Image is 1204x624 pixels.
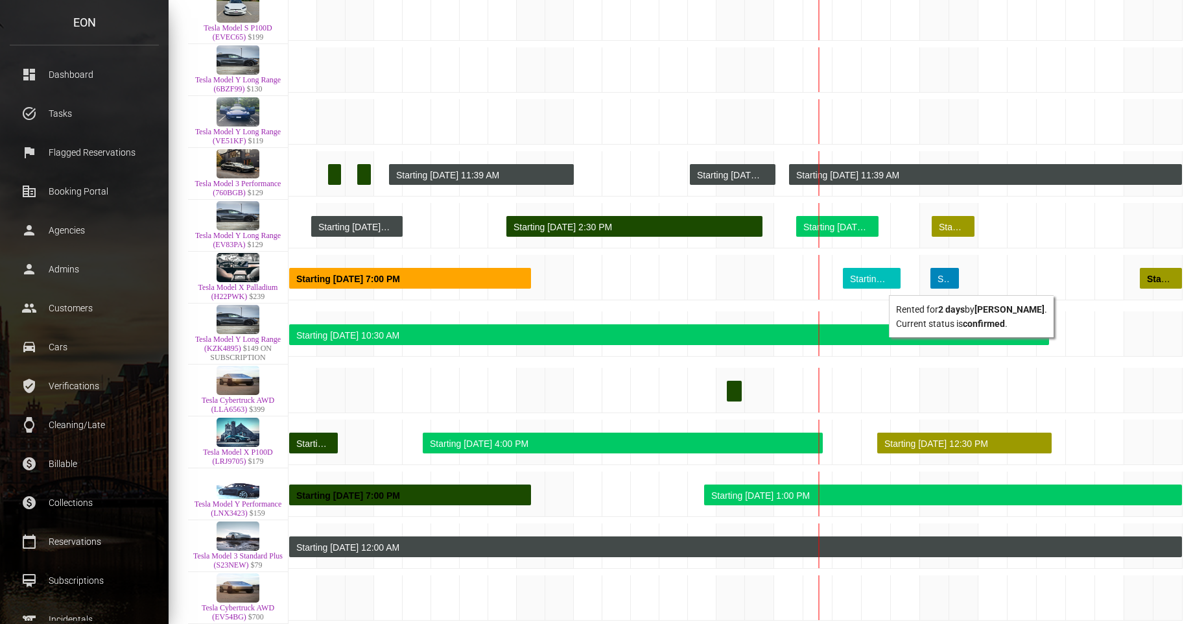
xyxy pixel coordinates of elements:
a: Tesla Model 3 Performance (760BGB) [195,179,281,197]
div: Starting [DATE] 1:00 PM [711,485,1172,506]
strong: Starting [DATE] 7:00 PM [296,490,400,501]
a: flag Flagged Reservations [10,136,159,169]
div: Rented for 18 days by Lori Ostapovicz . Current status is rental . [704,485,1182,505]
p: Reservations [19,532,149,551]
div: Starting [DATE] 4:00 PM [430,433,812,454]
img: Tesla Model X Palladium (H22PWK) [217,253,259,282]
img: Tesla Model 3 Performance (760BGB) [217,149,259,178]
p: Flagged Reservations [19,143,149,162]
a: Tesla Cybertruck AWD (LLA6563) [202,396,274,414]
p: Collections [19,493,149,512]
a: Tesla Model Y Long Range (6BZF99) [195,75,281,93]
a: Tesla Model Y Long Range (VE51KF) [195,127,281,145]
td: Tesla Model X Palladium (H22PWK) $239 [188,252,289,304]
div: Rented for 344 days by Yorai Vardi . Current status is rental . [289,536,1182,557]
img: Tesla Model 3 Standard Plus (S23NEW) [217,522,259,551]
img: Tesla Model Y Long Range (KZK4895) [217,305,259,334]
div: Starting [DATE] 11:39 AM [796,165,1172,186]
div: Rented for 14 days by Alan Weiss . Current status is rental . [423,433,823,453]
td: Tesla Cybertruck AWD (LLA6563) $399 [188,365,289,416]
td: Tesla Model Y Long Range (KZK4895) $149 ON SUBSCRIPTION [188,304,289,365]
div: Rented for 1 day, 12 hours by Trevor Donnelly . Current status is verified . [932,216,974,237]
img: Tesla Model X P100D (LRJ9705) [217,418,259,447]
p: Cars [19,337,149,357]
div: Starting [DATE] 12:00 AM [296,537,1172,558]
img: Tesla Model Y Long Range (6BZF99) [217,45,259,75]
a: corporate_fare Booking Portal [10,175,159,208]
span: $79 [251,560,263,570]
a: Tesla Model X Palladium (H22PWK) [198,283,278,301]
div: Rented for 56 days, 17 hours by Christopher Slowe . Current status is completed . [289,485,531,505]
p: Agencies [19,221,149,240]
div: Rented for 5 days, 4 hours by Jonathan Moody . Current status is verified . [1140,268,1182,289]
a: verified_user Verifications [10,370,159,402]
a: people Customers [10,292,159,324]
p: Tasks [19,104,149,123]
span: $149 ON SUBSCRIPTION [210,344,272,362]
p: Cleaning/Late [19,415,149,435]
td: Tesla Model X P100D (LRJ9705) $179 [188,416,289,468]
p: Billable [19,454,149,474]
div: Rented for 6 days, 12 hours by Admin Block . Current status is rental . [389,164,574,185]
a: Tesla Model Y Performance (LNX3423) [195,499,282,518]
span: $159 [250,509,265,518]
strong: Starting [DATE] 7:00 PM [296,274,400,284]
a: Tesla Model 3 Standard Plus (S23NEW) [193,551,283,570]
div: Starting [DATE] 11:39 AM [396,165,563,186]
div: Rented for 12 hours by Yoav Gour-Lavie . Current status is completed . [357,164,371,185]
img: Tesla Model Y Long Range (VE51KF) [217,97,259,126]
div: Rented for 1 day by Andrew Kamau . Current status is open . Needed: Insurance ; License ; [930,268,959,289]
td: Tesla Model Y Performance (LNX3423) $159 [188,468,289,520]
span: $129 [248,240,263,249]
a: Tesla Model Y Long Range (EV83PA) [195,231,281,249]
div: Starting [DATE] 12:30 PM [884,433,1041,454]
div: Rented for 3 days by Admin Block . Current status is rental . [690,164,775,185]
a: paid Billable [10,448,159,480]
img: Tesla Model Y Long Range (EV83PA) [217,201,259,230]
img: Tesla Cybertruck AWD (LLA6563) [217,366,259,395]
a: person Admins [10,253,159,285]
div: Starting [DATE] 10:30 AM [296,325,1039,346]
div: Starting [DATE] 8:00 AM [938,269,949,289]
div: Starting [DATE] 9:00 AM [939,217,964,237]
span: $239 [249,292,265,301]
td: Tesla Model Y Long Range (6BZF99) $130 [188,44,289,96]
a: Tesla Model Y Long Range (KZK4895) [195,335,281,353]
div: Rented for 13 hours by Daniel Pozo . Current status is completed . [727,381,742,402]
span: $129 [248,188,263,197]
p: Subscriptions [19,571,149,590]
div: Rented for 30 days by Thomas Froeschle . Current status is rental . [289,324,1049,345]
b: [PERSON_NAME] [974,304,1045,315]
div: Rented for 3 days, 5 hours by Admin Block . Current status is rental . [311,216,403,237]
span: $700 [248,612,264,621]
span: $399 [249,405,265,414]
a: watch Cleaning/Late [10,409,159,441]
div: Rented for 6 days by Kellie Howard . Current status is verified . [877,433,1052,453]
div: Rented for 418 days, 12 hours by Admin Block . Current status is rental . [789,164,1182,185]
div: Rented for 2 days by Azizah Ramsingh . Current status is confirmed . [843,268,901,289]
a: person Agencies [10,214,159,246]
span: $130 [247,84,263,93]
p: Admins [19,259,149,279]
a: Tesla Model S P100D (EVEC65) [204,23,272,42]
a: drive_eta Cars [10,331,159,363]
div: Starting [DATE] 5:00 PM [296,433,327,454]
div: Rented for 9 days by Alison Sant-Johnson . Current status is completed . [506,216,762,237]
td: Tesla Model 3 Standard Plus (S23NEW) $79 [188,520,289,572]
div: Starting [DATE] 2:30 PM [513,217,752,237]
a: card_membership Subscriptions [10,564,159,597]
td: Tesla Model 3 Performance (760BGB) $129 [188,148,289,200]
div: Rented for by . Current status is . [889,295,1054,337]
img: Tesla Model Y Performance (LNX3423) [217,470,259,499]
div: Rented for 2 days by Alain Duchemin . Current status is completed . [289,433,338,453]
div: Rented for 56 days, 17 hours by Christopher Slowe . Current status is billable . [289,268,531,289]
td: Tesla Model Y Long Range (VE51KF) $119 [188,96,289,148]
b: confirmed [963,318,1005,329]
a: paid Collections [10,486,159,519]
a: Tesla Cybertruck AWD (EV54BG) [202,603,274,621]
a: task_alt Tasks [10,97,159,130]
div: Starting [DATE] 6:00 PM [803,217,868,237]
td: Tesla Cybertruck AWD (EV54BG) $700 [188,572,289,624]
a: Tesla Model X P100D (LRJ9705) [203,448,272,466]
span: $179 [248,457,264,466]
